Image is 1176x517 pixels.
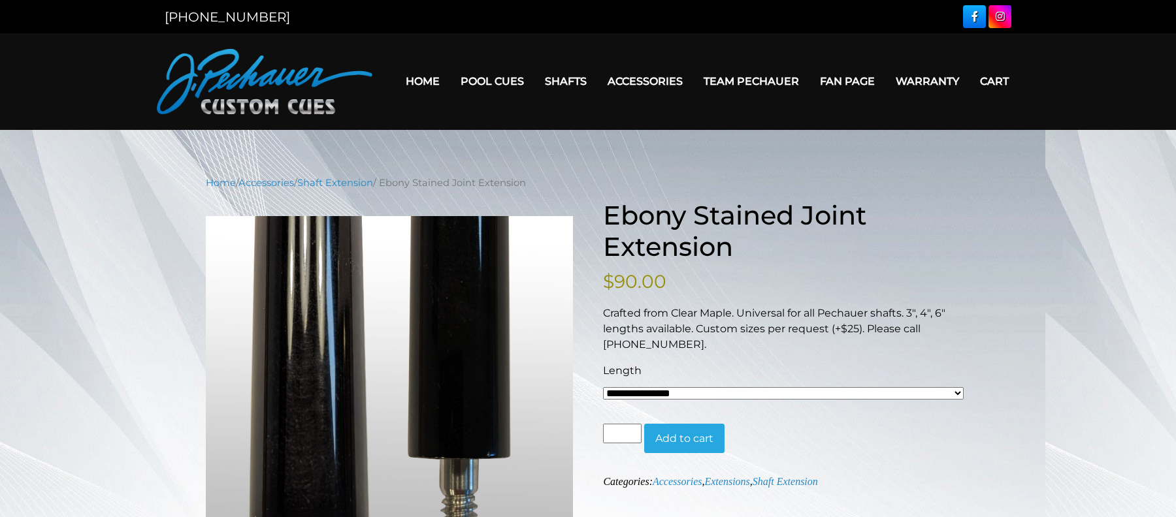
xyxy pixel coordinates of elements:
a: Shaft Extension [297,177,373,189]
a: Pool Cues [450,65,534,98]
span: Categories: , , [603,476,817,487]
input: Product quantity [603,424,641,443]
a: Team Pechauer [693,65,809,98]
button: Add to cart [644,424,725,454]
a: Extensions [704,476,749,487]
a: Warranty [885,65,970,98]
nav: Breadcrumb [206,176,970,190]
span: Length [603,364,642,377]
a: Fan Page [809,65,885,98]
a: Home [395,65,450,98]
bdi: 90.00 [603,270,666,292]
a: Cart [970,65,1019,98]
a: Home [206,177,236,189]
a: Shafts [534,65,597,98]
p: Crafted from Clear Maple. Universal for all Pechauer shafts. 3″, 4″, 6″ lengths available. Custom... [603,305,970,352]
span: $ [603,270,614,292]
a: Accessories [597,65,693,98]
a: Shaft Extension [753,476,818,487]
a: Accessories [238,177,294,189]
img: Pechauer Custom Cues [157,49,372,114]
h1: Ebony Stained Joint Extension [603,200,970,262]
a: [PHONE_NUMBER] [165,9,290,25]
a: Accessories [653,476,702,487]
